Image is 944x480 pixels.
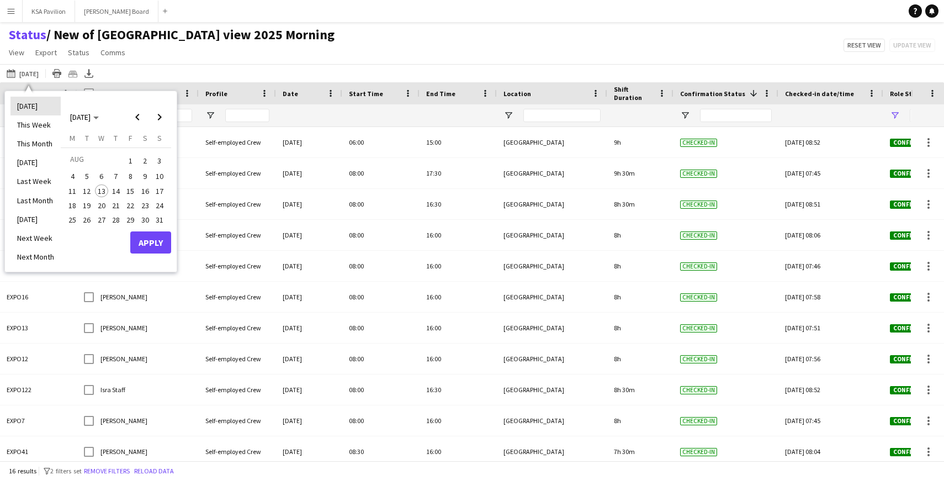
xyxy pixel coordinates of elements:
[680,262,717,271] span: Checked-in
[79,198,94,213] button: 19-08-2025
[153,153,166,168] span: 3
[276,127,342,157] div: [DATE]
[607,127,673,157] div: 9h
[342,251,420,281] div: 08:00
[109,169,123,183] button: 07-08-2025
[124,153,137,168] span: 1
[157,133,162,143] span: S
[79,169,94,183] button: 05-08-2025
[109,213,123,227] button: 28-08-2025
[70,112,91,122] span: [DATE]
[4,45,29,60] a: View
[890,231,931,240] span: Confirmed
[100,447,147,456] span: [PERSON_NAME]
[890,293,931,302] span: Confirmed
[844,39,885,52] button: Reset view
[342,313,420,343] div: 08:00
[66,170,79,183] span: 4
[124,184,137,198] span: 15
[70,133,75,143] span: M
[95,213,108,226] span: 27
[100,416,147,425] span: [PERSON_NAME]
[139,184,152,198] span: 16
[680,170,717,178] span: Checked-in
[65,169,79,183] button: 04-08-2025
[890,262,931,271] span: Confirmed
[607,189,673,219] div: 8h 30m
[420,189,497,219] div: 16:30
[81,213,94,226] span: 26
[607,251,673,281] div: 8h
[137,152,152,169] button: 02-08-2025
[420,374,497,405] div: 16:30
[680,355,717,363] span: Checked-in
[68,48,89,57] span: Status
[785,405,877,436] div: [DATE] 07:45
[199,436,276,467] div: Self-employed Crew
[349,89,383,98] span: Start Time
[137,184,152,198] button: 16-08-2025
[65,184,79,198] button: 11-08-2025
[342,127,420,157] div: 06:00
[94,169,109,183] button: 06-08-2025
[276,282,342,312] div: [DATE]
[420,158,497,188] div: 17:30
[139,199,152,212] span: 23
[123,169,137,183] button: 08-08-2025
[607,158,673,188] div: 9h 30m
[497,436,607,467] div: [GEOGRAPHIC_DATA]
[420,313,497,343] div: 16:00
[607,313,673,343] div: 8h
[497,405,607,436] div: [GEOGRAPHIC_DATA]
[276,313,342,343] div: [DATE]
[420,344,497,374] div: 16:00
[199,251,276,281] div: Self-employed Crew
[342,158,420,188] div: 08:00
[10,191,61,210] li: Last Month
[420,405,497,436] div: 16:00
[785,344,877,374] div: [DATE] 07:56
[10,115,61,134] li: This Week
[785,127,877,157] div: [DATE] 08:52
[785,189,877,219] div: [DATE] 08:51
[890,89,926,98] span: Role Status
[785,158,877,188] div: [DATE] 07:45
[342,282,420,312] div: 08:00
[342,220,420,250] div: 08:00
[7,89,47,98] span: Workforce ID
[123,198,137,213] button: 22-08-2025
[420,282,497,312] div: 16:00
[100,386,125,394] span: Isra Staff
[137,198,152,213] button: 23-08-2025
[82,465,132,477] button: Remove filters
[785,374,877,405] div: [DATE] 08:52
[95,170,108,183] span: 6
[95,199,108,212] span: 20
[890,324,931,333] span: Confirmed
[680,89,745,98] span: Confirmation Status
[890,110,900,120] button: Open Filter Menu
[276,344,342,374] div: [DATE]
[890,139,931,147] span: Confirmed
[890,170,931,178] span: Confirmed
[225,109,269,122] input: Profile Filter Input
[342,189,420,219] div: 08:00
[890,417,931,425] span: Confirmed
[79,213,94,227] button: 26-08-2025
[100,324,147,332] span: [PERSON_NAME]
[132,465,176,477] button: Reload data
[607,436,673,467] div: 7h 30m
[607,405,673,436] div: 8h
[785,436,877,467] div: [DATE] 08:04
[79,184,94,198] button: 12-08-2025
[139,170,152,183] span: 9
[10,210,61,229] li: [DATE]
[153,199,166,212] span: 24
[342,405,420,436] div: 08:00
[199,374,276,405] div: Self-employed Crew
[607,282,673,312] div: 8h
[890,386,931,394] span: Confirmed
[152,213,167,227] button: 31-08-2025
[123,152,137,169] button: 01-08-2025
[109,213,123,226] span: 28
